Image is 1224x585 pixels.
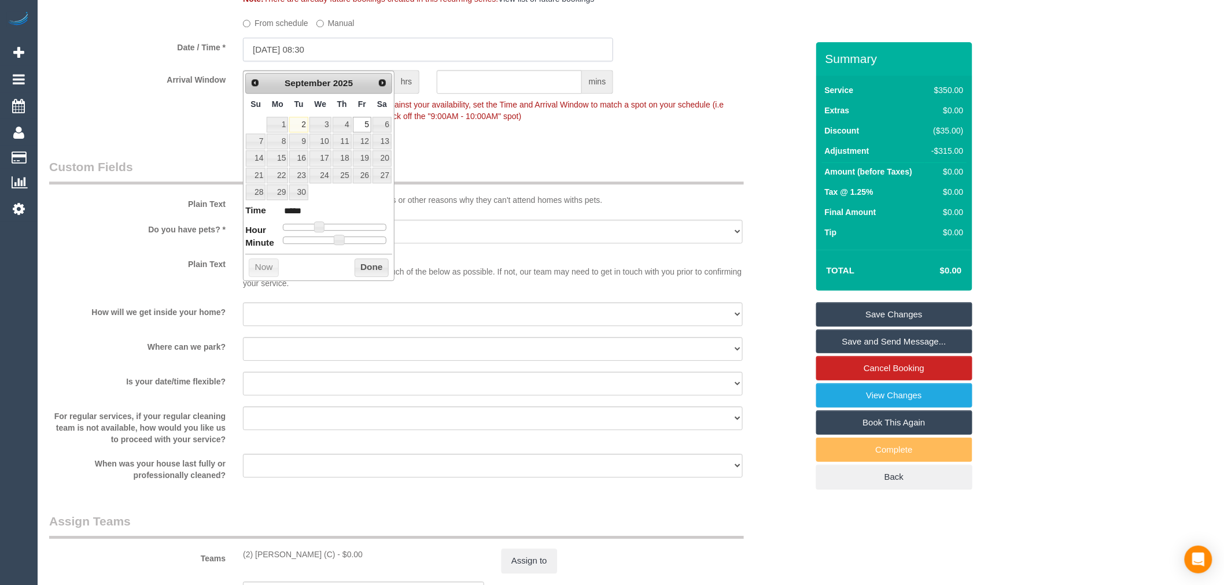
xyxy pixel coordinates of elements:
[825,186,873,198] label: Tax @ 1.25%
[502,549,557,573] button: Assign to
[40,302,234,318] label: How will we get inside your home?
[316,20,324,27] input: Manual
[316,13,355,29] label: Manual
[355,258,389,277] button: Done
[333,134,352,149] a: 11
[315,99,327,109] span: Wednesday
[378,78,387,87] span: Next
[394,70,419,94] span: hrs
[246,184,266,200] a: 28
[333,78,353,88] span: 2025
[243,549,484,560] div: 0 hours x $0.00/hour
[337,99,347,109] span: Thursday
[353,134,371,149] a: 12
[928,186,964,198] div: $0.00
[243,254,743,289] p: If you have time, please let us know as much of the below as possible. If not, our team may need ...
[928,206,964,218] div: $0.00
[1185,546,1212,573] div: Open Intercom Messenger
[40,38,234,53] label: Date / Time *
[243,38,613,61] input: DD/MM/YYYY HH:MM
[245,236,274,251] dt: Minute
[928,145,964,157] div: -$315.00
[353,150,371,166] a: 19
[816,383,972,408] a: View Changes
[353,168,371,183] a: 26
[49,513,744,539] legend: Assign Teams
[246,134,266,149] a: 7
[267,134,288,149] a: 8
[267,117,288,132] a: 1
[40,70,234,86] label: Arrival Window
[40,220,234,235] label: Do you have pets? *
[250,78,260,87] span: Prev
[333,117,352,132] a: 4
[377,99,387,109] span: Saturday
[374,75,390,91] a: Next
[825,145,869,157] label: Adjustment
[825,105,850,116] label: Extras
[289,134,308,149] a: 9
[816,302,972,327] a: Save Changes
[582,70,614,94] span: mins
[294,99,304,109] span: Tuesday
[905,266,961,276] h4: $0.00
[49,158,744,184] legend: Custom Fields
[267,184,288,200] a: 29
[289,168,308,183] a: 23
[40,406,234,445] label: For regular services, if your regular cleaning team is not available, how would you like us to pr...
[928,84,964,96] div: $350.00
[309,168,331,183] a: 24
[373,168,392,183] a: 27
[40,549,234,564] label: Teams
[243,100,724,121] span: To make this booking count against your availability, set the Time and Arrival Window to match a ...
[825,166,912,177] label: Amount (before Taxes)
[243,194,743,206] p: Some of our cleaning teams have allergies or other reasons why they can't attend homes withs pets.
[289,150,308,166] a: 16
[827,265,855,275] strong: Total
[40,194,234,210] label: Plain Text
[309,150,331,166] a: 17
[825,52,967,65] h3: Summary
[267,168,288,183] a: 22
[40,337,234,353] label: Where can we park?
[7,12,30,28] img: Automaid Logo
[373,134,392,149] a: 13
[249,258,278,277] button: Now
[928,125,964,136] div: ($35.00)
[333,150,352,166] a: 18
[309,134,331,149] a: 10
[825,84,854,96] label: Service
[825,227,837,238] label: Tip
[816,465,972,489] a: Back
[333,168,352,183] a: 25
[825,206,876,218] label: Final Amount
[373,117,392,132] a: 6
[272,99,283,109] span: Monday
[928,227,964,238] div: $0.00
[816,356,972,380] a: Cancel Booking
[353,117,371,132] a: 5
[267,150,288,166] a: 15
[40,254,234,270] label: Plain Text
[250,99,261,109] span: Sunday
[246,168,266,183] a: 21
[373,150,392,166] a: 20
[245,224,266,238] dt: Hour
[289,184,308,200] a: 30
[289,117,308,132] a: 2
[243,13,308,29] label: From schedule
[40,372,234,387] label: Is your date/time flexible?
[928,105,964,116] div: $0.00
[247,75,263,91] a: Prev
[928,166,964,177] div: $0.00
[245,204,266,219] dt: Time
[246,150,266,166] a: 14
[358,99,366,109] span: Friday
[243,20,250,27] input: From schedule
[309,117,331,132] a: 3
[40,454,234,481] label: When was your house last fully or professionally cleaned?
[825,125,860,136] label: Discount
[816,410,972,435] a: Book This Again
[816,329,972,354] a: Save and Send Message...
